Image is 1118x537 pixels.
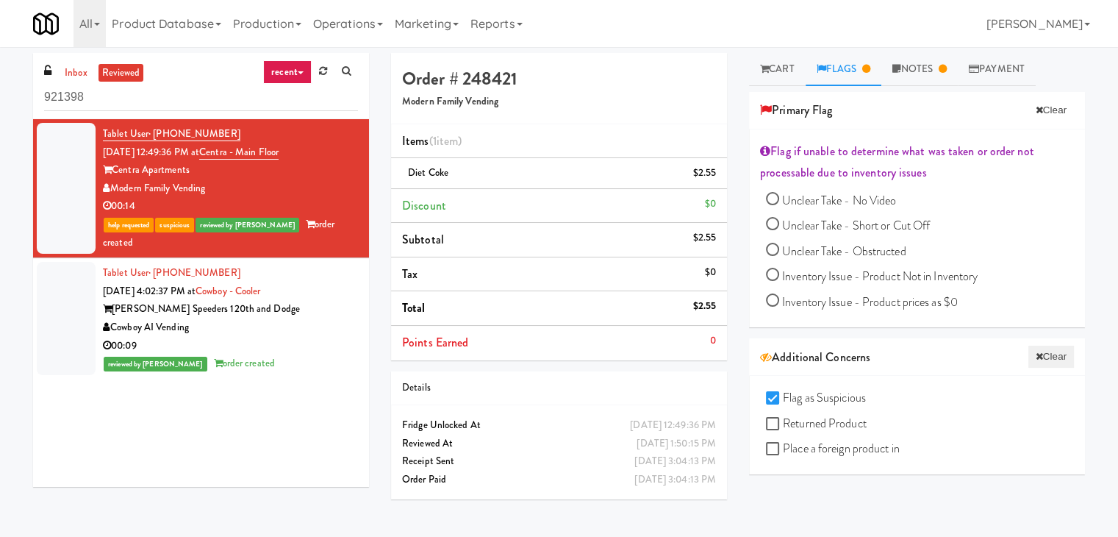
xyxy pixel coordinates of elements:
a: Centra - Main Floor [199,145,279,160]
div: Cowboy AI Vending [103,319,358,337]
div: Modern Family Vending [103,179,358,198]
span: Discount [402,197,446,214]
span: Returned Product [783,415,867,432]
span: Diet Coke [408,166,448,179]
a: Notes [881,53,958,86]
span: Flag as Suspicious [783,389,866,406]
span: reviewed by [PERSON_NAME] [196,218,299,232]
input: Unclear Take - No Video [766,194,779,207]
div: [DATE] 12:49:36 PM [630,416,716,435]
input: Inventory Issue - Product Not in Inventory [766,270,779,283]
input: Unclear Take - Obstructed [766,245,779,258]
h5: Modern Family Vending [402,96,716,107]
input: Flag as Suspicious [766,393,783,405]
li: Tablet User· [PHONE_NUMBER][DATE] 4:02:37 PM atCowboy - Cooler[PERSON_NAME] Speeders 120th and Do... [33,258,369,379]
span: Unclear Take - Obstructed [782,243,906,260]
span: · [PHONE_NUMBER] [148,127,240,141]
span: Items [402,132,462,149]
li: Tablet User· [PHONE_NUMBER][DATE] 12:49:36 PM atCentra - Main FloorCentra ApartmentsModern Family... [33,119,369,258]
h4: Order # 248421 [402,69,716,88]
span: (1 ) [429,132,462,149]
img: Micromart [33,11,59,37]
div: Reviewed At [402,435,716,453]
a: inbox [61,64,91,82]
div: Receipt Sent [402,452,716,471]
div: $2.55 [693,229,717,247]
span: [DATE] 12:49:36 PM at [103,145,199,159]
div: $0 [705,263,716,282]
div: 00:09 [103,337,358,355]
span: suspicious [155,218,194,232]
span: order created [214,356,275,370]
div: [DATE] 3:04:13 PM [634,471,716,489]
input: Search vision orders [44,84,358,111]
span: Inventory Issue - Product prices as $0 [782,294,958,310]
span: Points Earned [402,334,468,351]
input: Place a foreign product in [766,444,783,455]
a: Payment [958,53,1036,86]
div: Fridge Unlocked At [402,416,716,435]
span: Inventory Issue - Product Not in Inventory [782,268,978,285]
span: reviewed by [PERSON_NAME] [104,357,207,371]
a: Cart [749,53,806,86]
div: Details [402,379,716,397]
div: [PERSON_NAME] Speeders 120th and Dodge [103,300,358,319]
input: Returned Product [766,419,783,430]
span: Place a foreign product in [783,440,900,457]
span: help requested [104,218,154,232]
span: · [PHONE_NUMBER] [148,266,240,280]
div: Flag if unable to determine what was taken or order not processable due to inventory issues [760,141,1074,184]
button: Clear [1028,99,1074,121]
div: 00:14 [103,197,358,216]
input: Unclear Take - Short or Cut Off [766,219,779,232]
div: $2.55 [693,297,717,316]
a: recent [263,60,312,84]
div: 0 [710,332,716,350]
div: [DATE] 1:50:15 PM [637,435,716,453]
ng-pluralize: item [437,132,458,149]
span: Tax [402,266,418,282]
span: Total [402,299,426,316]
div: $2.55 [693,164,717,182]
div: Order Paid [402,471,716,489]
span: Additional Concerns [760,346,870,369]
input: Inventory Issue - Product prices as $0 [766,296,779,309]
span: Subtotal [402,231,444,248]
a: Tablet User· [PHONE_NUMBER] [103,127,240,141]
button: Clear [1028,346,1074,368]
a: Tablet User· [PHONE_NUMBER] [103,266,240,280]
span: Unclear Take - Short or Cut Off [782,217,930,234]
a: Flags [806,53,882,86]
div: [DATE] 3:04:13 PM [634,452,716,471]
span: [DATE] 4:02:37 PM at [103,284,196,298]
div: Centra Apartments [103,161,358,179]
div: $0 [705,195,716,213]
span: order created [103,217,335,249]
a: reviewed [98,64,144,82]
span: Primary Flag [760,99,832,121]
a: Cowboy - Cooler [196,284,261,298]
span: Unclear Take - No Video [782,192,896,209]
